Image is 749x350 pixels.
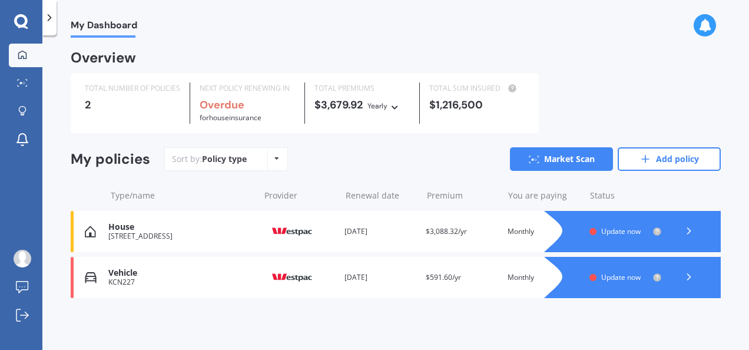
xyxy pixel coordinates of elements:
[429,99,525,111] div: $1,216,500
[601,226,641,236] span: Update now
[601,272,641,282] span: Update now
[508,226,580,237] div: Monthly
[85,82,180,94] div: TOTAL NUMBER OF POLICIES
[344,272,417,283] div: [DATE]
[427,190,499,202] div: Premium
[510,147,613,171] a: Market Scan
[346,190,417,202] div: Renewal date
[590,190,662,202] div: Status
[263,266,322,289] img: Westpac
[426,272,461,282] span: $591.60/yr
[200,113,261,123] span: for House insurance
[200,98,244,112] b: Overdue
[508,272,580,283] div: Monthly
[71,19,137,35] span: My Dashboard
[172,153,247,165] div: Sort by:
[108,222,253,232] div: House
[264,190,336,202] div: Provider
[200,82,295,94] div: NEXT POLICY RENEWING IN
[85,272,97,283] img: Vehicle
[71,151,150,168] div: My policies
[426,226,467,236] span: $3,088.32/yr
[508,190,580,202] div: You are paying
[108,232,253,240] div: [STREET_ADDRESS]
[314,82,410,94] div: TOTAL PREMIUMS
[71,52,136,64] div: Overview
[108,268,253,278] div: Vehicle
[314,99,410,112] div: $3,679.92
[344,226,417,237] div: [DATE]
[618,147,721,171] a: Add policy
[367,100,387,112] div: Yearly
[111,190,255,202] div: Type/name
[429,82,525,94] div: TOTAL SUM INSURED
[202,153,247,165] div: Policy type
[85,226,96,237] img: House
[263,220,322,243] img: Westpac
[108,278,253,286] div: KCN227
[14,250,31,268] img: picture
[85,99,180,111] div: 2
